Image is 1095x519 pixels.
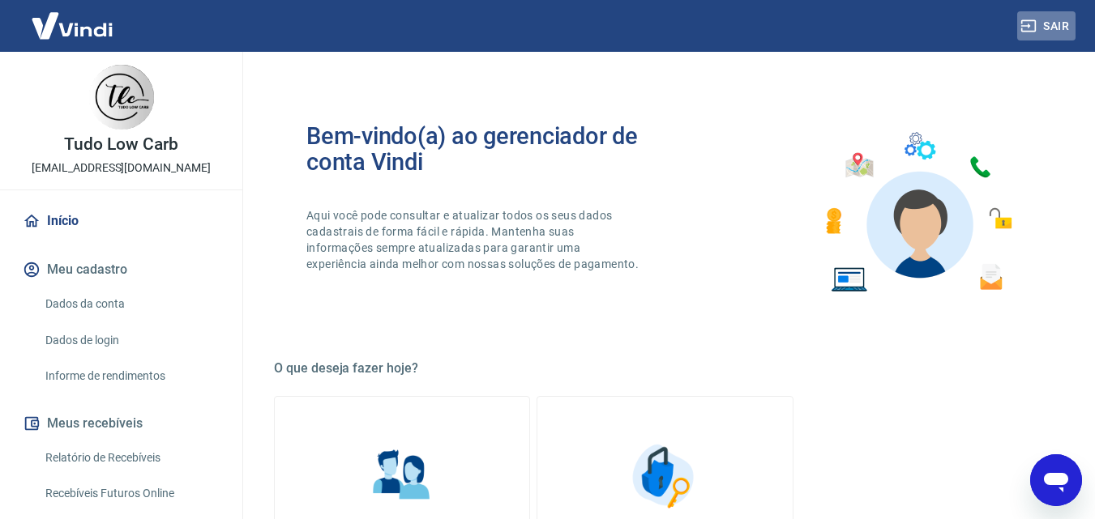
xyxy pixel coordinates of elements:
[1030,454,1082,506] iframe: Botão para abrir a janela de mensagens
[306,207,642,272] p: Aqui você pode consultar e atualizar todos os seus dados cadastrais de forma fácil e rápida. Mant...
[39,287,223,321] a: Dados da conta
[1017,11,1076,41] button: Sair
[89,65,154,130] img: 092b66a1-269f-484b-a6ef-d60da104ea9d.jpeg
[19,406,223,441] button: Meus recebíveis
[19,203,223,239] a: Início
[361,436,443,517] img: Informações pessoais
[39,441,223,474] a: Relatório de Recebíveis
[306,123,665,175] h2: Bem-vindo(a) ao gerenciador de conta Vindi
[32,160,211,177] p: [EMAIL_ADDRESS][DOMAIN_NAME]
[39,324,223,357] a: Dados de login
[19,252,223,287] button: Meu cadastro
[274,360,1056,376] h5: O que deseja fazer hoje?
[39,477,223,510] a: Recebíveis Futuros Online
[811,123,1024,302] img: Imagem de um avatar masculino com diversos icones exemplificando as funcionalidades do gerenciado...
[39,359,223,393] a: Informe de rendimentos
[64,136,178,153] p: Tudo Low Carb
[19,1,125,50] img: Vindi
[624,436,705,517] img: Segurança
